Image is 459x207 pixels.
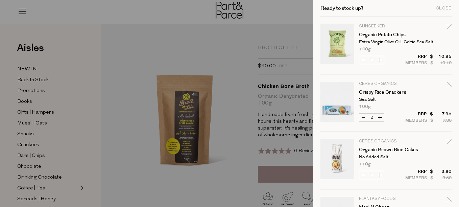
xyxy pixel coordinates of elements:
p: Ceres Organics [359,139,411,143]
span: 140g [359,47,371,51]
h2: Ready to stock up? [320,6,363,11]
input: QTY Crispy Rice Crackers [367,114,376,121]
p: Extra Virgin Olive Oil | Celtic Sea Salt [359,40,411,44]
p: Sunseeker [359,24,411,28]
input: QTY Organic Brown Rice Cakes [367,171,376,179]
p: No Added Salt [359,155,411,159]
p: Ceres Organics [359,82,411,86]
a: Organic Brown Rice Cakes [359,147,411,152]
span: 100g [359,105,371,109]
div: Close [436,6,452,10]
p: Plantasy Foods [359,197,411,201]
input: QTY Organic Potato Chips [367,56,376,64]
a: Crispy Rice Crackers [359,90,411,95]
div: Remove Organic Potato Chips [447,23,452,32]
div: Remove Mac' N Cheez [447,196,452,205]
p: Sea Salt [359,97,411,102]
span: 110g [359,162,371,166]
a: Organic Potato Chips [359,32,411,37]
div: Remove Organic Brown Rice Cakes [447,138,452,147]
div: Remove Crispy Rice Crackers [447,81,452,90]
